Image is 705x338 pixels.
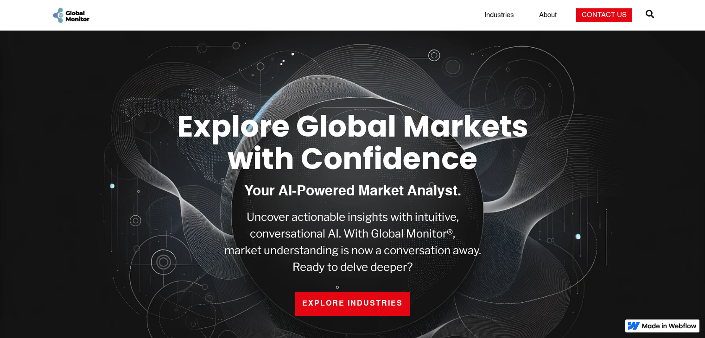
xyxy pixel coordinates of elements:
[244,184,461,200] h1: Your AI-Powered Market Analyst.
[51,6,90,24] a: home
[479,11,520,20] a: Industries
[646,7,654,20] span: 
[646,6,654,25] a: 
[145,110,560,175] h1: Explore Global Markets with Confidence
[295,292,410,316] a: EXPLORE INDUSTRIES
[642,323,697,329] img: Made in Webflow
[534,11,562,20] a: About
[224,209,481,275] p: Uncover actionable insights with intuitive, conversational AI. With Global Monitor®, market under...
[576,8,632,22] a: Contact Us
